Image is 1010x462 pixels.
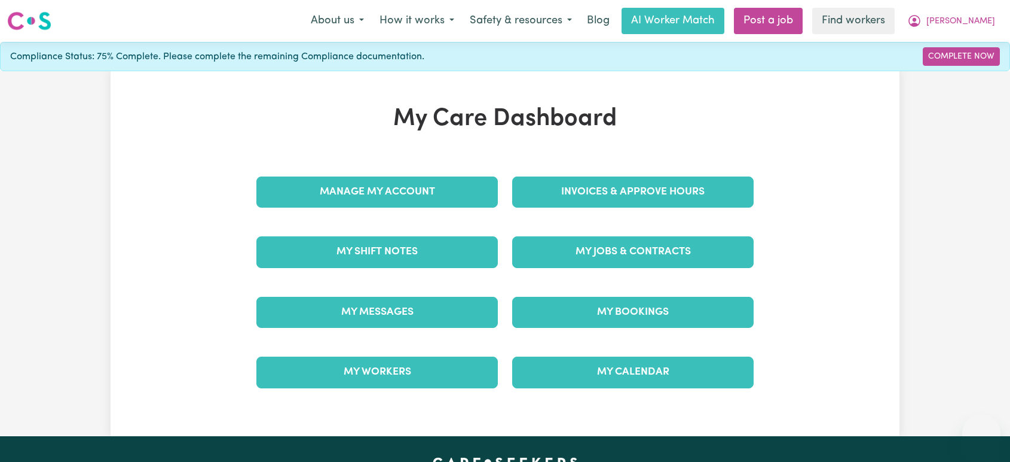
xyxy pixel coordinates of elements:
[303,8,372,34] button: About us
[923,47,1000,66] a: Complete Now
[512,297,754,328] a: My Bookings
[899,8,1003,34] button: My Account
[7,7,51,35] a: Careseekers logo
[10,50,424,64] span: Compliance Status: 75% Complete. Please complete the remaining Compliance documentation.
[256,236,498,268] a: My Shift Notes
[462,8,580,34] button: Safety & resources
[734,8,803,34] a: Post a job
[512,357,754,388] a: My Calendar
[512,177,754,208] a: Invoices & Approve Hours
[962,414,1000,452] iframe: Button to launch messaging window
[512,236,754,268] a: My Jobs & Contracts
[7,10,51,32] img: Careseekers logo
[812,8,895,34] a: Find workers
[256,177,498,208] a: Manage My Account
[256,357,498,388] a: My Workers
[580,8,617,34] a: Blog
[926,15,995,28] span: [PERSON_NAME]
[372,8,462,34] button: How it works
[256,297,498,328] a: My Messages
[622,8,724,34] a: AI Worker Match
[249,105,761,133] h1: My Care Dashboard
